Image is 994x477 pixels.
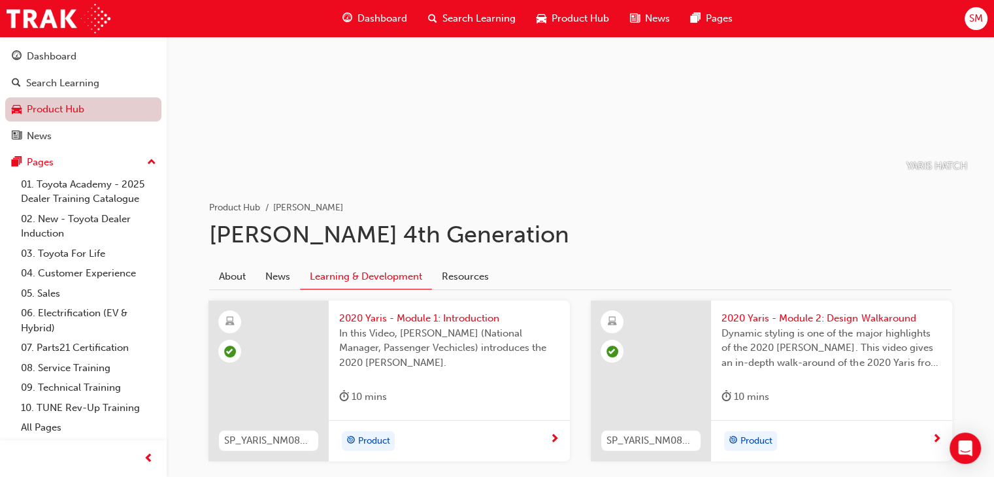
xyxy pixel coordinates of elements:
span: search-icon [428,10,437,27]
span: pages-icon [691,10,701,27]
p: YARIS HATCH [906,159,967,174]
div: Search Learning [26,76,99,91]
a: SP_YARIS_NM0820_EL_022020 Yaris - Module 2: Design WalkaroundDynamic styling is one of the major ... [591,301,952,461]
a: 09. Technical Training [16,378,161,398]
a: 10. TUNE Rev-Up Training [16,398,161,418]
span: learningRecordVerb_PASS-icon [224,346,236,357]
a: 07. Parts21 Certification [16,338,161,358]
span: learningResourceType_ELEARNING-icon [608,314,617,331]
span: SM [969,11,983,26]
a: 03. Toyota For Life [16,244,161,264]
span: Pages [706,11,733,26]
button: DashboardSearch LearningProduct HubNews [5,42,161,150]
a: 08. Service Training [16,358,161,378]
span: 2020 Yaris - Module 2: Design Walkaround [721,311,942,326]
span: target-icon [346,433,356,450]
a: About [209,265,256,289]
a: SP_YARIS_NM0820_EL_012020 Yaris - Module 1: IntroductionIn this Video, [PERSON_NAME] (National Ma... [208,301,570,461]
a: Product Hub [209,202,260,213]
a: 04. Customer Experience [16,263,161,284]
span: duration-icon [721,389,731,405]
span: car-icon [12,104,22,116]
span: up-icon [147,154,156,171]
span: pages-icon [12,157,22,169]
div: 10 mins [339,389,387,405]
a: Resources [432,265,499,289]
h1: [PERSON_NAME] 4th Generation [209,220,952,249]
span: In this Video, [PERSON_NAME] (National Manager, Passenger Vechicles) introduces the 2020 [PERSON_... [339,326,559,370]
img: Trak [7,4,110,33]
a: 01. Toyota Academy - 2025 Dealer Training Catalogue [16,174,161,209]
span: news-icon [630,10,640,27]
a: Search Learning [5,71,161,95]
span: Dashboard [357,11,407,26]
span: guage-icon [342,10,352,27]
span: Product [358,434,390,449]
a: All Pages [16,418,161,438]
span: Product [740,434,772,449]
span: Search Learning [442,11,516,26]
a: News [5,124,161,148]
a: 06. Electrification (EV & Hybrid) [16,303,161,338]
div: Pages [27,155,54,170]
span: target-icon [729,433,738,450]
button: Pages [5,150,161,174]
a: guage-iconDashboard [332,5,418,32]
a: search-iconSearch Learning [418,5,526,32]
span: car-icon [537,10,546,27]
a: Learning & Development [300,265,432,290]
a: news-iconNews [620,5,680,32]
span: learningRecordVerb_PASS-icon [606,346,618,357]
span: duration-icon [339,389,349,405]
a: 02. New - Toyota Dealer Induction [16,209,161,244]
a: 05. Sales [16,284,161,304]
span: guage-icon [12,51,22,63]
a: News [256,265,300,289]
span: learningResourceType_ELEARNING-icon [225,314,235,331]
span: 2020 Yaris - Module 1: Introduction [339,311,559,326]
div: Open Intercom Messenger [950,433,981,464]
span: next-icon [932,434,942,446]
div: News [27,129,52,144]
span: News [645,11,670,26]
button: SM [965,7,987,30]
span: SP_YARIS_NM0820_EL_01 [224,433,313,448]
a: Product Hub [5,97,161,122]
span: prev-icon [144,451,154,467]
div: 10 mins [721,389,769,405]
span: Product Hub [552,11,609,26]
span: next-icon [550,434,559,446]
div: Dashboard [27,49,76,64]
span: search-icon [12,78,21,90]
span: SP_YARIS_NM0820_EL_02 [606,433,695,448]
a: pages-iconPages [680,5,743,32]
span: Dynamic styling is one of the major highlights of the 2020 [PERSON_NAME]. This video gives an in-... [721,326,942,370]
span: news-icon [12,131,22,142]
a: Dashboard [5,44,161,69]
a: car-iconProduct Hub [526,5,620,32]
li: [PERSON_NAME] [273,201,343,216]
